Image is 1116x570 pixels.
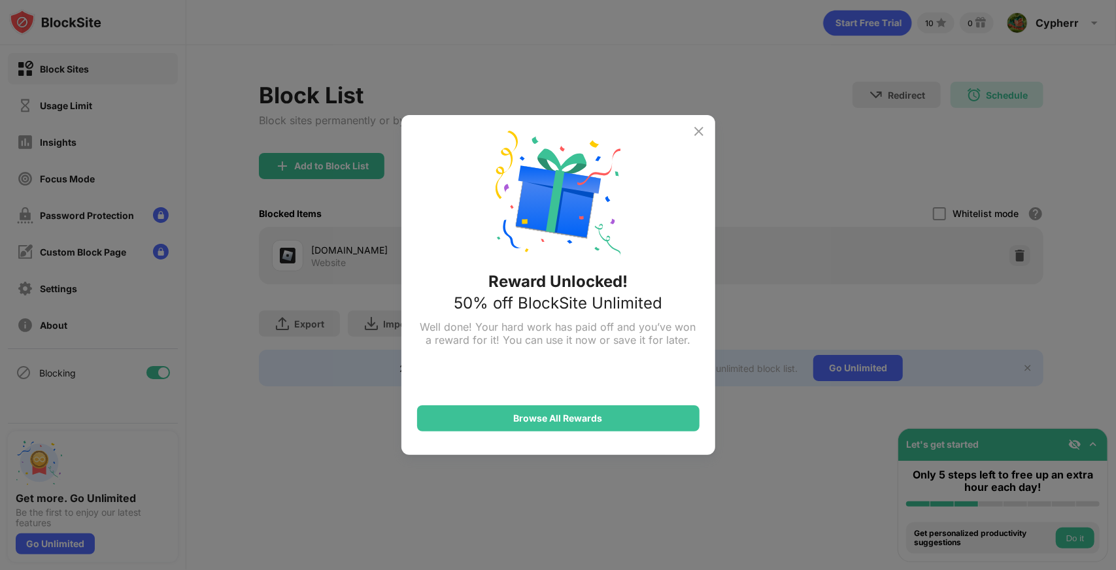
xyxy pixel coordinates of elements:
[691,124,707,139] img: x-button.svg
[488,272,628,291] div: Reward Unlocked!
[417,320,700,346] div: Well done! Your hard work has paid off and you’ve won a reward for it! You can use it now or save...
[514,413,603,424] div: Browse All Rewards
[454,293,662,312] div: 50% off BlockSite Unlimited
[496,131,621,256] img: reward-unlock.svg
